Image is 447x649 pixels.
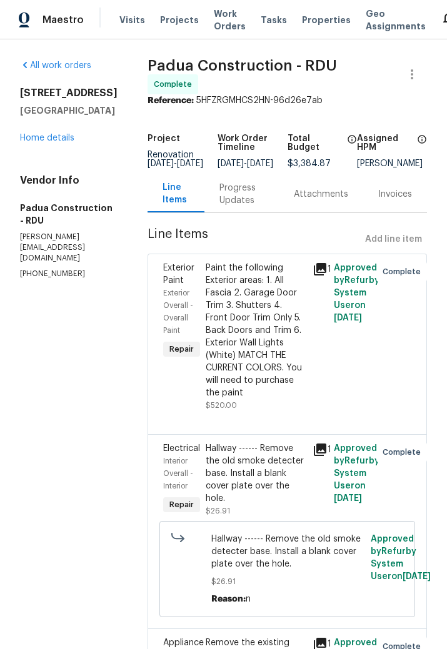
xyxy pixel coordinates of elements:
[20,104,118,117] h5: [GEOGRAPHIC_DATA]
[148,228,360,251] span: Line Items
[246,595,251,603] span: n
[334,264,379,322] span: Approved by Refurby System User on
[334,444,379,503] span: Approved by Refurby System User on
[211,533,363,570] span: Hallway ------ Remove the old smoke detecter base. Install a blank cover plate over the hole.
[371,535,431,581] span: Approved by Refurby System User on
[20,87,118,99] h2: [STREET_ADDRESS]
[148,159,203,168] span: -
[357,134,413,152] h5: Assigned HPM
[177,159,203,168] span: [DATE]
[366,7,426,32] span: Geo Assignments
[20,134,74,142] a: Home details
[347,134,357,159] span: The total cost of line items that have been proposed by Opendoor. This sum includes line items th...
[163,181,189,206] div: Line Items
[163,444,200,453] span: Electrical
[378,188,412,201] div: Invoices
[383,446,426,458] span: Complete
[247,159,273,168] span: [DATE]
[313,442,326,457] div: 1
[334,494,362,503] span: [DATE]
[119,14,145,26] span: Visits
[261,16,287,24] span: Tasks
[160,14,199,26] span: Projects
[148,96,194,105] b: Reference:
[206,507,230,515] span: $26.91
[417,134,427,159] span: The hpm assigned to this work order.
[148,58,337,73] span: Padua Construction - RDU
[164,343,199,355] span: Repair
[163,289,193,334] span: Exterior Overall - Overall Paint
[164,498,199,511] span: Repair
[206,442,304,505] div: Hallway ------ Remove the old smoke detecter base. Install a blank cover plate over the hole.
[294,188,348,201] div: Attachments
[218,134,288,152] h5: Work Order Timeline
[163,457,193,490] span: Interior Overall - Interior
[383,265,426,278] span: Complete
[20,174,118,187] h4: Vendor Info
[334,314,362,322] span: [DATE]
[218,159,273,168] span: -
[211,595,246,603] span: Reason:
[288,159,331,168] span: $3,384.87
[403,572,431,581] span: [DATE]
[163,264,194,285] span: Exterior Paint
[219,182,264,207] div: Progress Updates
[20,269,118,279] p: [PHONE_NUMBER]
[148,159,174,168] span: [DATE]
[357,159,427,168] div: [PERSON_NAME]
[211,575,363,588] span: $26.91
[20,202,118,227] h5: Padua Construction - RDU
[288,134,344,152] h5: Total Budget
[20,232,118,264] p: [PERSON_NAME][EMAIL_ADDRESS][DOMAIN_NAME]
[313,262,326,277] div: 1
[206,402,237,409] span: $520.00
[154,78,197,91] span: Complete
[214,7,246,32] span: Work Orders
[148,134,180,143] h5: Project
[302,14,351,26] span: Properties
[148,94,427,107] div: 5HFZRGMHCS2HN-96d26e7ab
[20,61,91,70] a: All work orders
[218,159,244,168] span: [DATE]
[148,151,203,168] span: Renovation
[206,262,304,399] div: Paint the following Exterior areas: 1. All Fascia 2. Garage Door Trim 3. Shutters 4. Front Door T...
[43,14,84,26] span: Maestro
